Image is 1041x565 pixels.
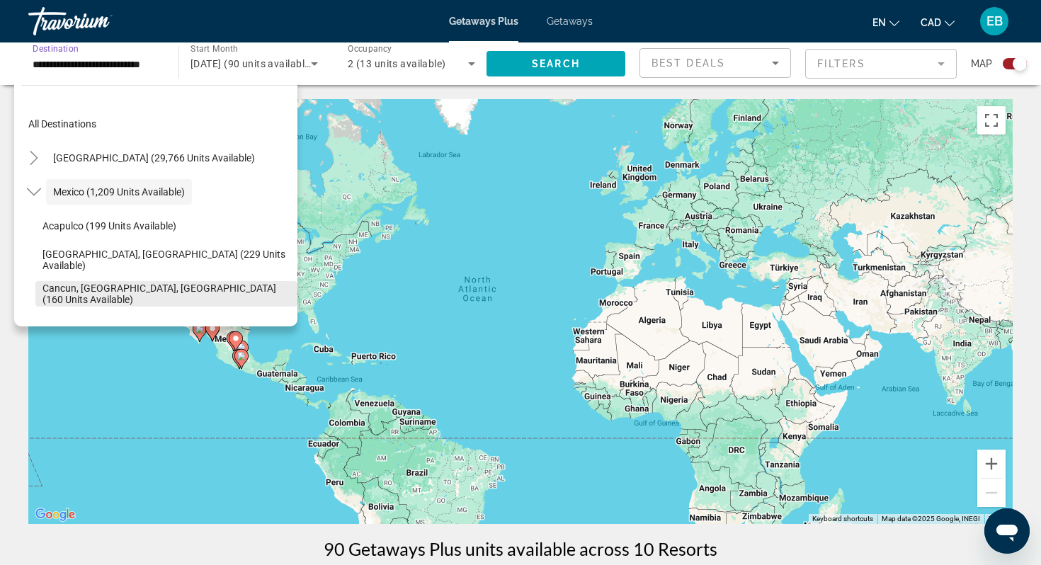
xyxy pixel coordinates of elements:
span: Occupancy [348,44,392,54]
span: 2 (13 units available) [348,58,446,69]
button: Toggle Mexico (1,209 units available) [21,180,46,205]
button: Filter [805,48,957,79]
button: Change currency [921,12,955,33]
button: Toggle United States (29,766 units available) [21,146,46,171]
span: Cancun, [GEOGRAPHIC_DATA], [GEOGRAPHIC_DATA] (160 units available) [42,282,290,305]
span: All destinations [28,118,96,130]
span: Acapulco (199 units available) [42,220,176,232]
button: Search [487,51,625,76]
button: Zoom out [977,479,1006,507]
img: Google [32,506,79,524]
a: Travorium [28,3,170,40]
span: Map [971,54,992,74]
span: Destination [33,43,79,53]
button: Acapulco (199 units available) [35,213,297,239]
span: Map data ©2025 Google, INEGI [882,515,980,523]
span: Mexico (1,209 units available) [53,186,185,198]
button: All destinations [21,111,297,137]
button: User Menu [976,6,1013,36]
button: [GEOGRAPHIC_DATA] (29,766 units available) [46,145,262,171]
span: Best Deals [652,57,725,69]
span: [GEOGRAPHIC_DATA] (29,766 units available) [53,152,255,164]
iframe: Button to launch messaging window [984,508,1030,554]
h1: 90 Getaways Plus units available across 10 Resorts [324,538,717,559]
a: Getaways [547,16,593,27]
span: EB [986,14,1003,28]
span: [DATE] (90 units available) [190,58,314,69]
button: Change language [872,12,899,33]
button: [GEOGRAPHIC_DATA] (23 units available) [35,315,297,341]
a: Getaways Plus [449,16,518,27]
span: [GEOGRAPHIC_DATA], [GEOGRAPHIC_DATA] (229 units available) [42,249,290,271]
button: Mexico (1,209 units available) [46,179,192,205]
button: Toggle fullscreen view [977,106,1006,135]
button: Keyboard shortcuts [812,514,873,524]
button: [GEOGRAPHIC_DATA], [GEOGRAPHIC_DATA] (229 units available) [35,247,297,273]
span: en [872,17,886,28]
a: Open this area in Google Maps (opens a new window) [32,506,79,524]
button: Zoom in [977,450,1006,478]
button: Cancun, [GEOGRAPHIC_DATA], [GEOGRAPHIC_DATA] (160 units available) [35,281,297,307]
a: Terms (opens in new tab) [989,515,1008,523]
span: CAD [921,17,941,28]
span: Search [532,58,580,69]
span: Start Month [190,44,238,54]
mat-select: Sort by [652,55,779,72]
